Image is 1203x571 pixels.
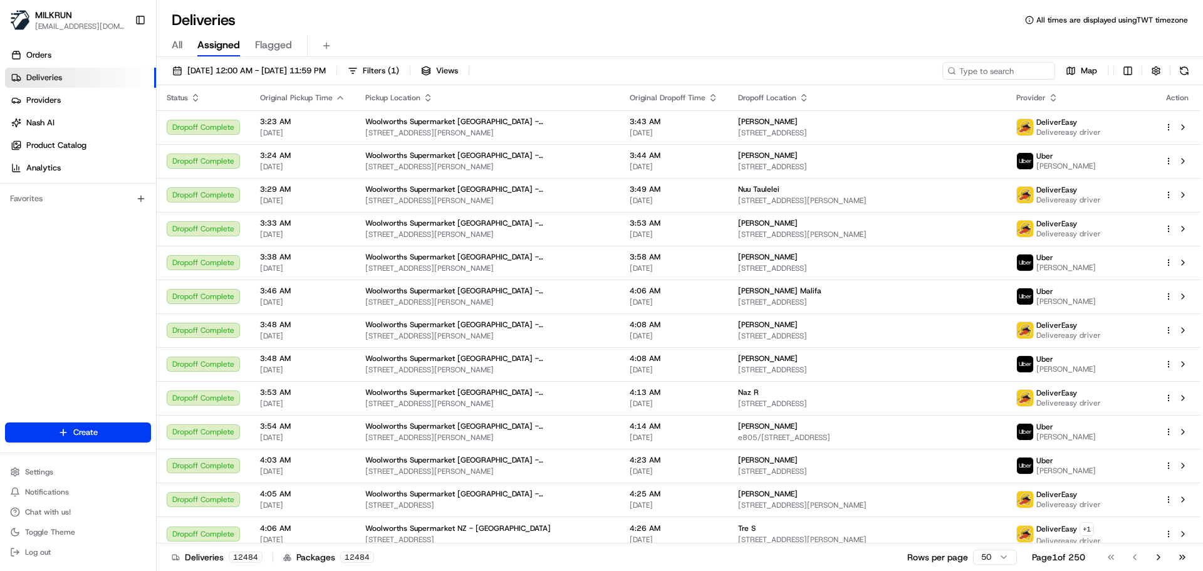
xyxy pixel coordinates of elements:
[167,93,188,103] span: Status
[1175,62,1193,80] button: Refresh
[1017,153,1033,169] img: uber-new-logo.jpeg
[1017,356,1033,372] img: uber-new-logo.jpeg
[260,354,345,364] span: 3:48 AM
[73,427,98,438] span: Create
[35,9,72,21] button: MILKRUN
[630,196,718,206] span: [DATE]
[5,158,156,178] a: Analytics
[1036,354,1053,364] span: Uber
[1017,119,1033,135] img: delivereasy_logo.png
[25,507,71,517] span: Chat with us!
[1017,491,1033,508] img: delivereasy_logo.png
[1036,161,1096,171] span: [PERSON_NAME]
[26,117,55,128] span: Nash AI
[630,354,718,364] span: 4:08 AM
[1036,490,1077,500] span: DeliverEasy
[1036,263,1096,273] span: [PERSON_NAME]
[388,65,399,76] span: ( 1 )
[283,551,374,563] div: Packages
[738,162,996,172] span: [STREET_ADDRESS]
[630,93,706,103] span: Original Dropoff Time
[1036,320,1077,330] span: DeliverEasy
[365,387,610,397] span: Woolworths Supermarket [GEOGRAPHIC_DATA] - [GEOGRAPHIC_DATA]
[365,117,610,127] span: Woolworths Supermarket [GEOGRAPHIC_DATA] - [GEOGRAPHIC_DATA]
[229,552,263,563] div: 12484
[342,62,405,80] button: Filters(1)
[365,218,610,228] span: Woolworths Supermarket [GEOGRAPHIC_DATA] - [GEOGRAPHIC_DATA]
[738,252,798,262] span: [PERSON_NAME]
[1017,458,1033,474] img: uber-new-logo.jpeg
[630,500,718,510] span: [DATE]
[630,229,718,239] span: [DATE]
[630,162,718,172] span: [DATE]
[630,523,718,533] span: 4:26 AM
[630,331,718,341] span: [DATE]
[260,535,345,545] span: [DATE]
[1017,187,1033,203] img: delivereasy_logo.png
[738,455,798,465] span: [PERSON_NAME]
[5,45,156,65] a: Orders
[365,252,610,262] span: Woolworths Supermarket [GEOGRAPHIC_DATA] - [GEOGRAPHIC_DATA]
[365,421,610,431] span: Woolworths Supermarket [GEOGRAPHIC_DATA] - [GEOGRAPHIC_DATA]
[738,399,996,409] span: [STREET_ADDRESS]
[197,38,240,53] span: Assigned
[1017,254,1033,271] img: uber-new-logo.jpeg
[260,263,345,273] span: [DATE]
[1017,526,1033,542] img: delivereasy_logo.png
[1036,151,1053,161] span: Uber
[260,128,345,138] span: [DATE]
[1036,117,1077,127] span: DeliverEasy
[1036,456,1053,466] span: Uber
[630,489,718,499] span: 4:25 AM
[260,466,345,476] span: [DATE]
[1036,422,1053,432] span: Uber
[630,150,718,160] span: 3:44 AM
[260,489,345,499] span: 4:05 AM
[260,196,345,206] span: [DATE]
[1036,185,1077,195] span: DeliverEasy
[738,354,798,364] span: [PERSON_NAME]
[5,90,156,110] a: Providers
[365,150,610,160] span: Woolworths Supermarket [GEOGRAPHIC_DATA] - [GEOGRAPHIC_DATA]
[630,184,718,194] span: 3:49 AM
[365,229,610,239] span: [STREET_ADDRESS][PERSON_NAME]
[26,72,62,83] span: Deliveries
[26,95,61,106] span: Providers
[255,38,292,53] span: Flagged
[260,399,345,409] span: [DATE]
[738,523,756,533] span: Tre S
[436,65,458,76] span: Views
[172,551,263,563] div: Deliveries
[260,331,345,341] span: [DATE]
[1017,288,1033,305] img: uber-new-logo.jpeg
[1036,432,1096,442] span: [PERSON_NAME]
[5,523,151,541] button: Toggle Theme
[738,150,798,160] span: [PERSON_NAME]
[1080,522,1094,536] button: +1
[630,387,718,397] span: 4:13 AM
[260,320,345,330] span: 3:48 AM
[738,218,798,228] span: [PERSON_NAME]
[1036,286,1053,296] span: Uber
[1036,15,1188,25] span: All times are displayed using TWT timezone
[5,113,156,133] a: Nash AI
[365,263,610,273] span: [STREET_ADDRESS][PERSON_NAME]
[260,117,345,127] span: 3:23 AM
[630,252,718,262] span: 3:58 AM
[365,128,610,138] span: [STREET_ADDRESS][PERSON_NAME]
[738,263,996,273] span: [STREET_ADDRESS]
[35,21,125,31] button: [EMAIL_ADDRESS][DOMAIN_NAME]
[630,117,718,127] span: 3:43 AM
[1036,253,1053,263] span: Uber
[630,455,718,465] span: 4:23 AM
[1036,536,1101,546] span: Delivereasy driver
[738,229,996,239] span: [STREET_ADDRESS][PERSON_NAME]
[260,455,345,465] span: 4:03 AM
[365,455,610,465] span: Woolworths Supermarket [GEOGRAPHIC_DATA] - [GEOGRAPHIC_DATA]
[365,523,551,533] span: Woolworths Supermarket NZ - [GEOGRAPHIC_DATA]
[260,523,345,533] span: 4:06 AM
[365,365,610,375] span: [STREET_ADDRESS][PERSON_NAME]
[1164,93,1190,103] div: Action
[25,487,69,497] span: Notifications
